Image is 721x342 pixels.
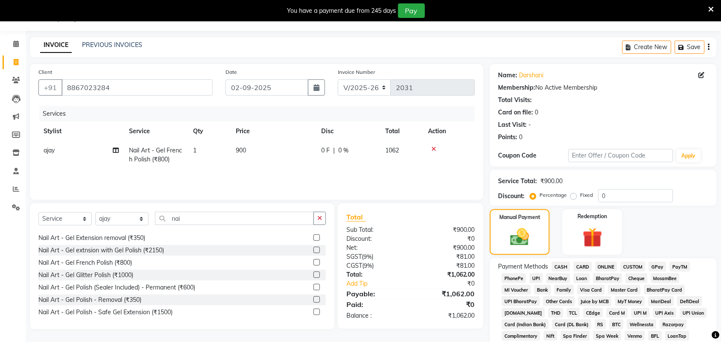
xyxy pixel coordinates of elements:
span: Wellnessta [627,319,657,329]
div: Payable: [340,289,411,299]
span: CUSTOM [621,262,645,272]
div: ₹0 [422,279,481,288]
span: Bank [534,285,551,295]
div: Balance : [340,311,411,320]
span: DefiDeal [677,296,702,306]
span: Payment Methods [498,262,548,271]
div: Discount: [340,234,411,243]
span: Total [346,213,366,222]
div: Nail Art - Gel Glitter Polish (₹1000) [38,271,133,280]
div: Name: [498,71,518,80]
div: Services [39,106,481,122]
div: Total: [340,270,411,279]
span: Family [554,285,574,295]
button: +91 [38,79,62,96]
div: ₹0 [410,299,481,310]
button: Pay [398,3,425,18]
div: Card on file: [498,108,533,117]
span: Spa Week [593,331,621,341]
button: Apply [677,149,701,162]
th: Stylist [38,122,124,141]
span: SGST [346,253,362,260]
span: 0 % [338,146,349,155]
label: Invoice Number [338,68,375,76]
span: UPI BharatPay [502,296,540,306]
div: Nail Art - Gel Polish (Sealer Included) - Permanent (₹600) [38,283,195,292]
div: Nail Art - Gel Polish - Removal (₹350) [38,295,141,304]
th: Action [423,122,475,141]
div: ₹900.00 [410,243,481,252]
div: No Active Membership [498,83,708,92]
span: UPI M [631,308,650,318]
span: PhonePe [502,273,526,283]
div: - [529,120,531,129]
span: CGST [346,262,362,269]
span: BharatPay [593,273,622,283]
span: LoanTap [665,331,690,341]
span: Visa Card [577,285,605,295]
div: Nail Art - Gel Extension removal (₹350) [38,234,145,243]
div: ₹900.00 [410,225,481,234]
span: 900 [236,146,246,154]
span: MosamBee [651,273,680,283]
span: Other Cards [543,296,575,306]
button: Save [675,41,705,54]
label: Client [38,68,52,76]
span: Nift [544,331,557,341]
th: Disc [316,122,380,141]
span: UPI Axis [653,308,677,318]
span: MariDeal [648,296,674,306]
div: Nail Art - Gel extnsion with Gel Polish (₹2150) [38,246,164,255]
span: BTC [610,319,624,329]
div: ₹900.00 [541,177,563,186]
span: RS [595,319,607,329]
span: CARD [574,262,592,272]
div: ₹1,062.00 [410,289,481,299]
a: Add Tip [340,279,422,288]
div: ₹81.00 [410,261,481,270]
span: Spa Finder [561,331,590,341]
label: Redemption [578,213,607,220]
span: 9% [364,262,372,269]
span: CEdge [583,308,603,318]
label: Percentage [540,191,567,199]
th: Price [231,122,316,141]
div: Points: [498,133,518,142]
span: 1062 [385,146,399,154]
div: ₹1,062.00 [410,311,481,320]
span: Card M [607,308,628,318]
span: BharatPay Card [644,285,685,295]
span: TCL [567,308,580,318]
div: Discount: [498,192,525,201]
span: Master Card [608,285,641,295]
input: Search or Scan [155,212,314,225]
input: Search by Name/Mobile/Email/Code [62,79,213,96]
span: THD [548,308,563,318]
div: ₹1,062.00 [410,270,481,279]
div: Membership: [498,83,536,92]
div: 0 [535,108,539,117]
div: ( ) [340,261,411,270]
div: Service Total: [498,177,537,186]
a: Darshani [519,71,544,80]
img: _gift.svg [577,225,609,250]
span: UPI [530,273,543,283]
div: ₹0 [410,234,481,243]
div: Total Visits: [498,96,532,105]
span: 1 [193,146,196,154]
span: [DOMAIN_NAME] [502,308,545,318]
div: Coupon Code [498,151,569,160]
span: Razorpay [660,319,687,329]
span: | [333,146,335,155]
th: Service [124,122,188,141]
span: ONLINE [595,262,618,272]
label: Fixed [580,191,593,199]
a: INVOICE [40,38,72,53]
span: Cheque [626,273,648,283]
span: Juice by MCB [578,296,612,306]
div: Nail Art - Gel French Polish (₹800) [38,258,132,267]
span: Card (Indian Bank) [502,319,549,329]
span: MyT Money [615,296,645,306]
span: Nail Art - Gel French Polish (₹800) [129,146,182,163]
div: 0 [519,133,523,142]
